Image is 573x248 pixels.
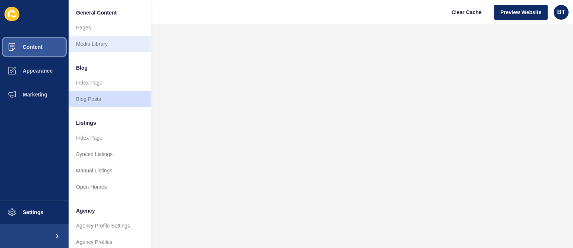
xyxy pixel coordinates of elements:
[69,162,151,179] a: Manual Listings
[76,64,88,71] span: Blog
[76,9,117,16] span: General Content
[69,91,151,107] a: Blog Posts
[69,74,151,91] a: Index Page
[500,9,541,16] span: Preview Website
[69,130,151,146] a: Index Page
[69,217,151,234] a: Agency Profile Settings
[69,19,151,36] a: Pages
[451,9,482,16] span: Clear Cache
[69,36,151,52] a: Media Library
[76,207,95,214] span: Agency
[69,179,151,195] a: Open Homes
[69,146,151,162] a: Synced Listings
[76,119,96,127] span: Listings
[494,5,548,20] button: Preview Website
[445,5,488,20] button: Clear Cache
[557,9,565,16] span: BT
